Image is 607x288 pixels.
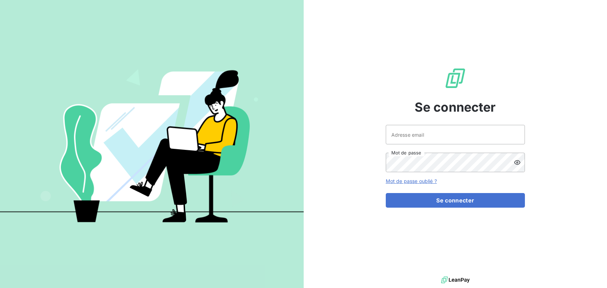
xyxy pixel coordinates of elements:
[444,67,466,89] img: Logo LeanPay
[415,98,496,117] span: Se connecter
[386,193,525,208] button: Se connecter
[441,275,470,285] img: logo
[386,125,525,144] input: placeholder
[386,178,437,184] a: Mot de passe oublié ?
